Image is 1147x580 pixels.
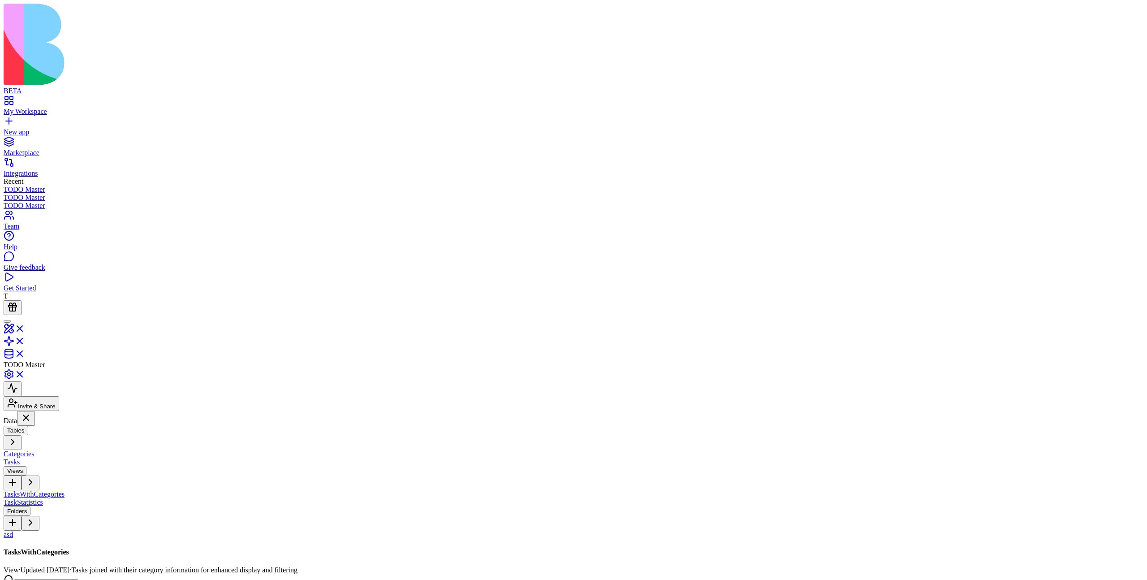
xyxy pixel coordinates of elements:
a: Marketplace [4,141,1143,157]
div: My Workspace [4,108,1143,116]
a: My Workspace [4,100,1143,116]
div: Team [4,222,1143,230]
a: Give feedback [4,255,1143,272]
span: Recent [4,177,23,185]
a: TasksWithCategories [4,490,65,498]
div: Get Started [4,284,1143,292]
div: BETA [4,87,1143,95]
a: TODO Master [4,202,1143,210]
a: TODO Master [4,186,1143,194]
a: TaskStatistics [4,498,43,506]
div: New app [4,128,1143,136]
a: asd [4,531,13,538]
span: View [4,566,19,574]
a: Integrations [4,161,1143,177]
span: Folders [7,508,27,515]
span: Views [7,467,23,474]
img: logo [4,4,364,85]
a: TODO Master [4,194,1143,202]
span: T [4,292,8,300]
a: BETA [4,79,1143,95]
div: Marketplace [4,149,1143,157]
button: Invite & Share [4,396,59,411]
a: Categories [4,450,34,458]
div: Help [4,243,1143,251]
button: Folders [4,506,30,516]
span: Tasks joined with their category information for enhanced display and filtering [71,566,298,574]
span: Data [4,417,17,424]
a: New app [4,120,1143,136]
h4: TasksWithCategories [4,548,1143,556]
span: · [69,566,71,574]
span: · [19,566,21,574]
button: Views [4,466,26,476]
button: Tables [4,426,28,435]
a: Help [4,235,1143,251]
span: Tables [7,427,25,434]
span: TODO Master [4,361,45,368]
a: Get Started [4,276,1143,292]
div: Integrations [4,169,1143,177]
div: Give feedback [4,264,1143,272]
a: Team [4,214,1143,230]
a: Tasks [4,458,20,466]
span: Updated [DATE] [21,566,70,574]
